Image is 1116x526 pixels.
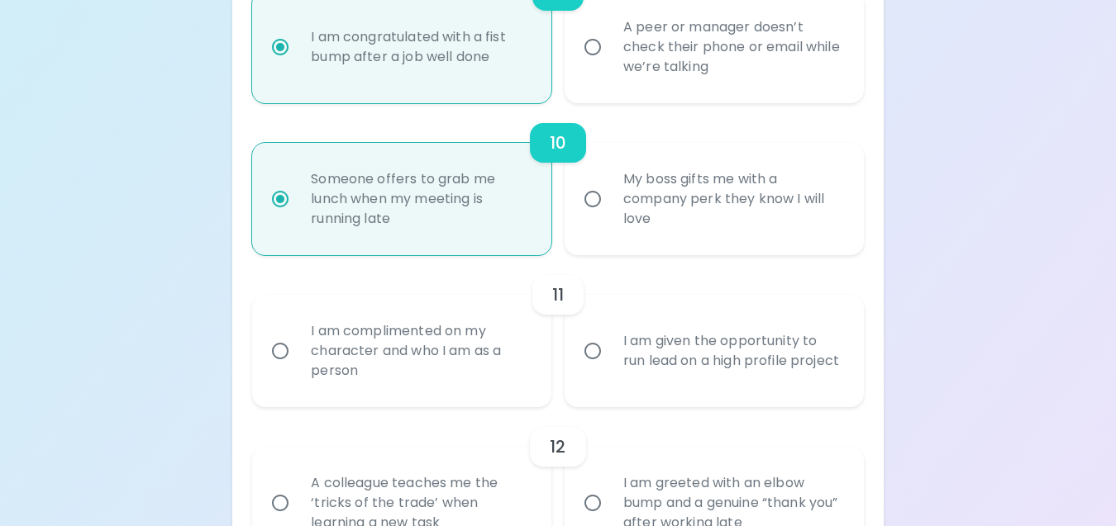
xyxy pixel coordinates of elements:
h6: 11 [552,282,564,308]
div: I am complimented on my character and who I am as a person [298,301,542,400]
div: choice-group-check [252,255,863,407]
h6: 10 [550,130,566,156]
div: choice-group-check [252,103,863,255]
div: Someone offers to grab me lunch when my meeting is running late [298,149,542,249]
div: My boss gifts me with a company perk they know I will love [610,149,855,249]
div: I am given the opportunity to run lead on a high profile project [610,311,855,391]
div: I am congratulated with a fist bump after a job well done [298,7,542,87]
h6: 12 [550,434,565,460]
